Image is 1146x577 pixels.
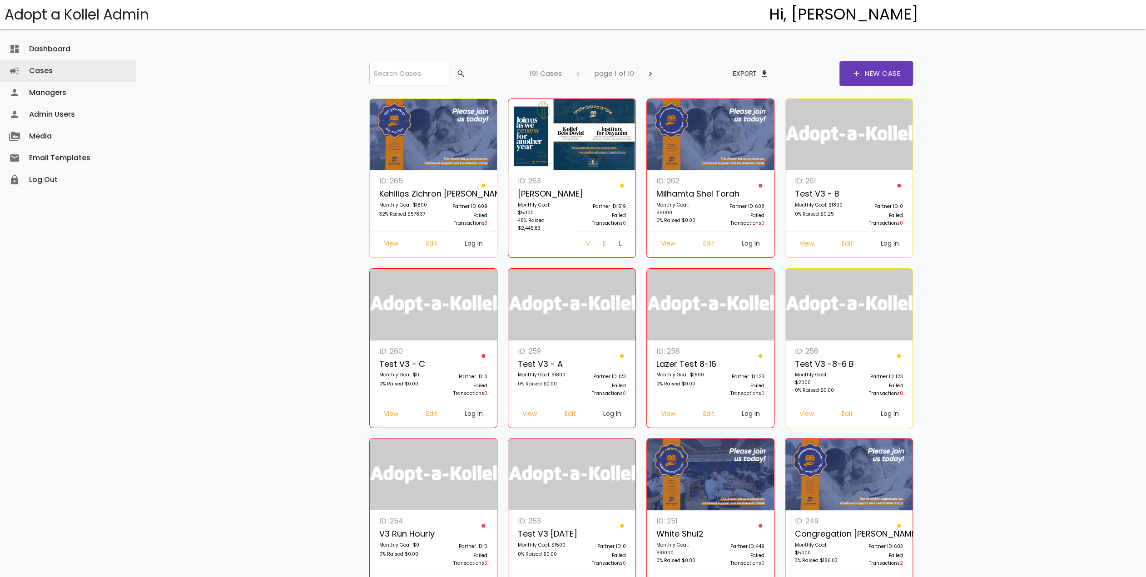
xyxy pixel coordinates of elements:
p: Failed Transactions [577,382,626,397]
a: Edit [595,237,612,253]
p: ID: 262 [656,175,705,187]
img: logonobg.png [647,269,774,340]
a: ID: 262 Milhamta Shel Torah Monthly Goal: $5000 0% Raised $0.00 [651,175,710,232]
p: Failed Transactions [577,212,626,227]
p: 191 Cases [530,68,562,79]
p: ID: 260 [379,345,428,357]
a: Edit [696,407,722,423]
p: Failed Transactions [854,382,903,397]
i: person [9,82,20,104]
p: 0% Raised $0.00 [379,380,428,389]
a: ID: 260 Test v3 - c Monthly Goal: $0 0% Raised $0.00 [374,345,433,402]
p: Failed Transactions [854,552,903,567]
p: Partner ID: 123 [854,373,903,382]
img: logonobg.png [508,439,636,510]
img: logonobg.png [508,269,636,340]
p: Partner ID: 609 [438,202,487,212]
a: Partner ID: 608 Failed Transactions0 [710,175,769,232]
span: 0 [484,390,487,397]
img: logonobg.png [785,99,913,171]
a: ID: 261 Test v3 - B Monthly Goal: $1800 0% Raised $0.25 [790,175,849,232]
p: ID: 256 [795,345,844,357]
a: Edit [419,237,445,253]
p: Failed Transactions [438,212,487,227]
a: ID: 258 Lazer Test 8-16 Monthly Goal: $1800 0% Raised $0.00 [651,345,710,402]
a: Partner ID: 0 Failed Transactions0 [433,345,492,402]
img: nqT0rzcf2C.M5AQECmsOx.jpg [785,439,913,510]
img: z9NQUo20Gg.X4VDNcvjTb.jpg [647,99,774,171]
a: ID: 254 v3 run hourly Monthly Goal: $0 0% Raised $0.00 [374,515,433,572]
a: Partner ID: 123 Failed Transactions0 [710,345,769,402]
img: I2vVEkmzLd.fvn3D5NTra.png [508,99,636,171]
a: Edit [696,237,722,253]
a: View [377,237,406,253]
span: 0 [761,390,764,397]
p: Partner ID: 0 [577,542,626,552]
i: person [9,104,20,125]
a: Edit [557,407,583,423]
a: Log In [457,237,490,253]
p: 0% Raised $0.00 [518,550,567,559]
p: Test v3 - B [795,187,844,201]
p: Failed Transactions [715,382,764,397]
button: search [449,65,471,82]
img: logonobg.png [370,439,497,510]
a: Log In [611,237,629,253]
p: Test v3 - A [518,357,567,371]
img: 6GPLfb0Mk4.zBtvR2DLF4.png [647,439,774,510]
a: addNew Case [839,61,913,86]
p: Monthly Goal: $5000 [795,541,844,557]
a: View [579,237,595,253]
p: Failed Transactions [577,552,626,567]
span: 3 [485,220,487,227]
span: 0 [900,220,903,227]
p: ID: 254 [379,515,428,527]
a: ID: 263 [PERSON_NAME] Monthly Goal: $5000 48% Raised $2,445.83 [513,175,572,237]
a: Partner ID: 519 Failed Transactions0 [572,175,631,232]
i: campaign [9,60,20,82]
h4: Hi, [PERSON_NAME] [769,6,918,23]
a: Log In [873,407,906,423]
p: Partner ID: 519 [577,202,626,212]
a: ID: 265 Kehillas Zichron [PERSON_NAME] of [GEOGRAPHIC_DATA] Monthly Goal: $1800 32% Raised $578.37 [374,175,433,232]
img: MnsSBcA6lZ.y5WEhTf2vm.jpg [370,99,497,171]
p: ID: 258 [656,345,705,357]
p: Monthly Goal: $1800 [379,201,428,210]
a: Edit [834,237,860,253]
p: Test v3 - c [379,357,428,371]
p: Partner ID: 0 [438,542,487,552]
a: ID: 253 Test V3 [DATE] Monthly Goal: $1500 0% Raised $0.00 [513,515,572,572]
p: Monthly Goal: $10000 [656,541,705,557]
p: Lazer Test 8-16 [656,357,705,371]
i: lock [9,169,20,191]
p: Failed Transactions [715,212,764,227]
p: ID: 251 [656,515,705,527]
span: 0 [623,560,626,567]
a: ID: 249 Congregation [PERSON_NAME] Monthly Goal: $5000 3% Raised $186.03 [790,515,849,572]
p: 0% Raised $0.00 [656,557,705,566]
span: file_download [760,65,769,82]
a: Edit [834,407,860,423]
a: Log In [734,237,767,253]
p: Monthly Goal: $5000 [518,201,567,217]
p: Test v3 -8-6 B [795,357,844,371]
p: Partner ID: 608 [715,202,764,212]
img: logonobg.png [370,269,497,340]
p: Failed Transactions [438,382,487,397]
a: Partner ID: 0 Failed Transactions0 [572,515,631,572]
p: 0% Raised $0.25 [795,210,844,219]
p: Partner ID: 603 [854,542,903,552]
span: 0 [484,560,487,567]
a: Partner ID: 0 Failed Transactions0 [433,515,492,572]
a: Partner ID: 123 Failed Transactions0 [849,345,908,402]
p: ID: 259 [518,345,567,357]
p: Kehillas Zichron [PERSON_NAME] of [GEOGRAPHIC_DATA] [379,187,428,201]
p: 32% Raised $578.37 [379,210,428,219]
p: ID: 263 [518,175,567,187]
a: Partner ID: 123 Failed Transactions0 [572,345,631,402]
p: [PERSON_NAME] [518,187,567,201]
a: Partner ID: 0 Failed Transactions0 [849,175,908,232]
a: ID: 256 Test v3 -8-6 B Monthly Goal: $2000 0% Raised $0.00 [790,345,849,402]
p: page 1 of 10 [595,68,634,79]
p: Milhamta Shel Torah [656,187,705,201]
